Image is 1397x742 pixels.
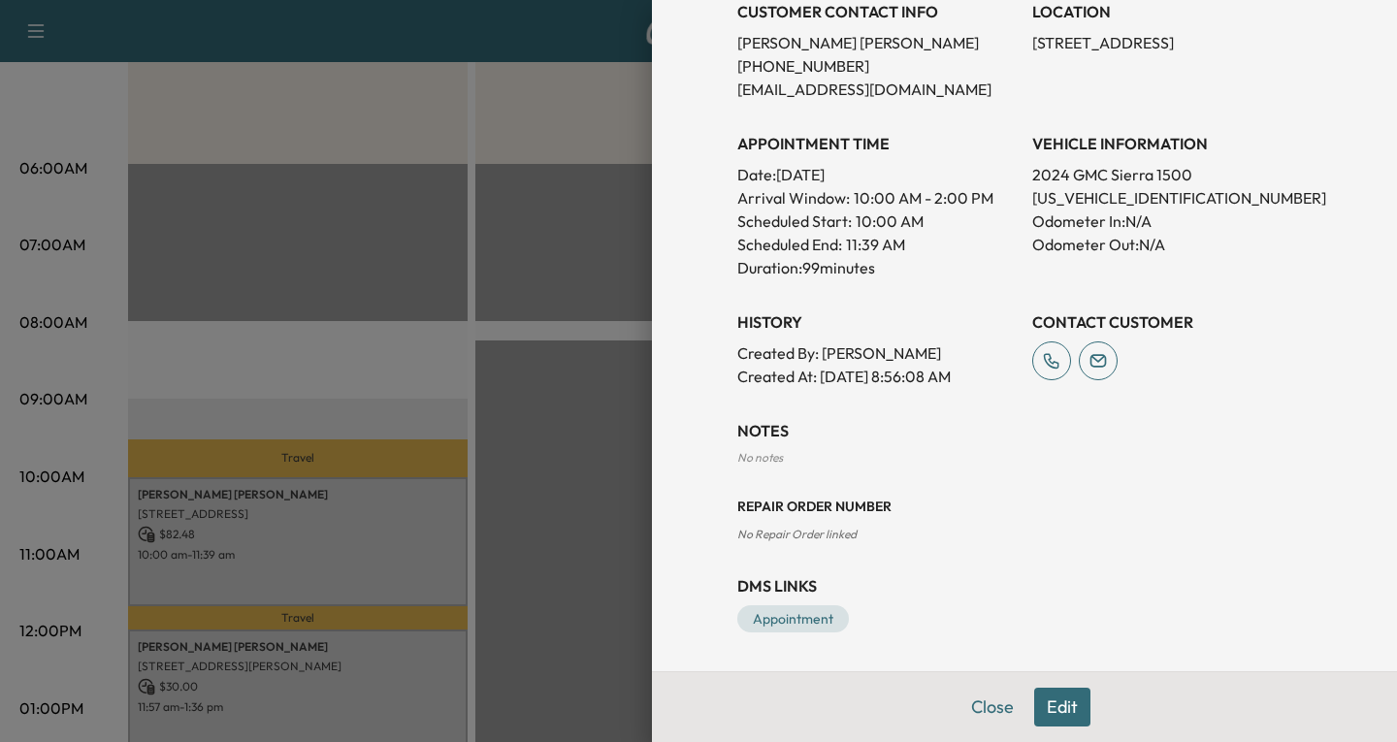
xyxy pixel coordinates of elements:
[1032,31,1312,54] p: [STREET_ADDRESS]
[1032,163,1312,186] p: 2024 GMC Sierra 1500
[737,450,1312,466] div: No notes
[737,365,1017,388] p: Created At : [DATE] 8:56:08 AM
[737,605,849,632] a: Appointment
[737,256,1017,279] p: Duration: 99 minutes
[856,210,924,233] p: 10:00 AM
[737,233,842,256] p: Scheduled End:
[737,132,1017,155] h3: APPOINTMENT TIME
[737,341,1017,365] p: Created By : [PERSON_NAME]
[737,78,1017,101] p: [EMAIL_ADDRESS][DOMAIN_NAME]
[737,31,1017,54] p: [PERSON_NAME] [PERSON_NAME]
[737,527,857,541] span: No Repair Order linked
[1034,688,1090,726] button: Edit
[737,54,1017,78] p: [PHONE_NUMBER]
[737,574,1312,597] h3: DMS Links
[854,186,993,210] span: 10:00 AM - 2:00 PM
[1032,310,1312,334] h3: CONTACT CUSTOMER
[737,310,1017,334] h3: History
[737,186,1017,210] p: Arrival Window:
[958,688,1026,726] button: Close
[737,419,1312,442] h3: NOTES
[737,210,852,233] p: Scheduled Start:
[1032,132,1312,155] h3: VEHICLE INFORMATION
[737,163,1017,186] p: Date: [DATE]
[1032,233,1312,256] p: Odometer Out: N/A
[737,497,1312,516] h3: Repair Order number
[846,233,905,256] p: 11:39 AM
[1032,186,1312,210] p: [US_VEHICLE_IDENTIFICATION_NUMBER]
[1032,210,1312,233] p: Odometer In: N/A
